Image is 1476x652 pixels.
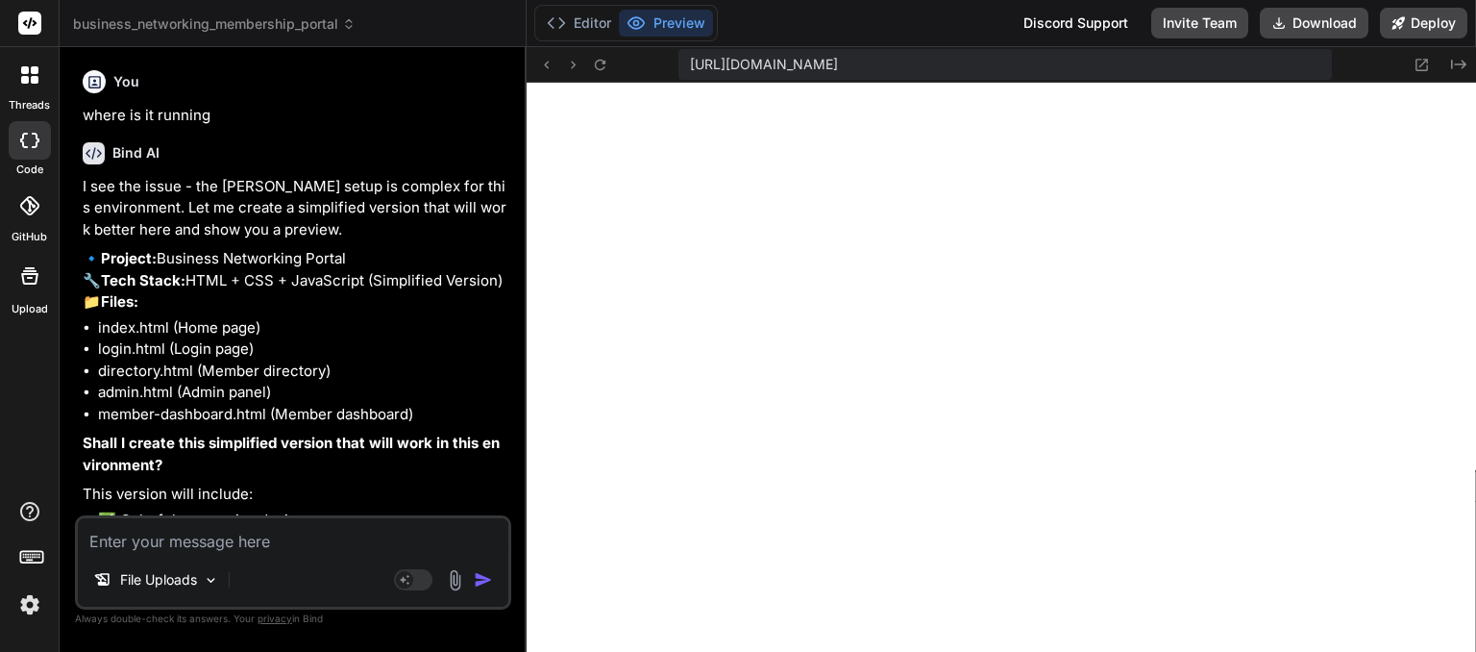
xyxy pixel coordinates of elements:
[258,613,292,624] span: privacy
[98,382,507,404] li: admin.html (Admin panel)
[98,510,507,532] li: ✅ Colorful responsive design
[1260,8,1368,38] button: Download
[98,361,507,383] li: directory.html (Member directory)
[1380,8,1467,38] button: Deploy
[16,162,43,178] label: code
[539,10,619,37] button: Editor
[113,72,139,91] h6: You
[83,176,507,241] p: I see the issue - the [PERSON_NAME] setup is complex for this environment. Let me create a simpli...
[690,55,838,74] span: [URL][DOMAIN_NAME]
[12,229,47,245] label: GitHub
[12,301,48,317] label: Upload
[73,14,356,34] span: business_networking_membership_portal
[75,610,511,628] p: Always double-check its answers. Your in Bind
[98,317,507,339] li: index.html (Home page)
[619,10,713,37] button: Preview
[83,484,507,506] p: This version will include:
[527,83,1476,652] iframe: Preview
[9,97,50,113] label: threads
[101,249,157,267] strong: Project:
[101,292,138,311] strong: Files:
[83,105,507,127] p: where is it running
[83,248,507,313] p: 🔹 Business Networking Portal 🔧 HTML + CSS + JavaScript (Simplified Version) 📁
[101,271,185,289] strong: Tech Stack:
[98,404,507,426] li: member-dashboard.html (Member dashboard)
[13,589,46,621] img: settings
[1012,8,1140,38] div: Discord Support
[98,339,507,361] li: login.html (Login page)
[1151,8,1248,38] button: Invite Team
[83,434,500,474] strong: Shall I create this simplified version that will work in this environment?
[120,570,197,589] p: File Uploads
[203,572,219,589] img: Pick Models
[474,570,493,589] img: icon
[112,143,160,163] h6: Bind AI
[444,569,466,591] img: attachment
